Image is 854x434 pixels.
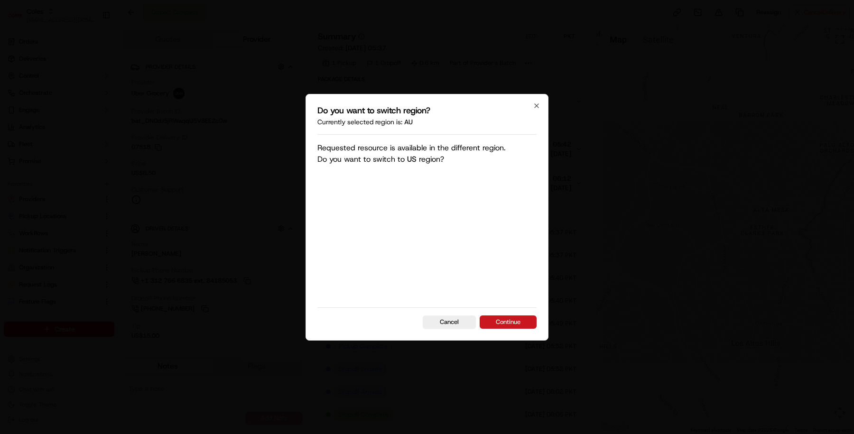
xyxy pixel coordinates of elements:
p: Requested resource is available in the different region. Do you want to switch to region? [317,142,506,300]
h2: Do you want to switch region? [317,106,537,115]
span: au [404,118,413,126]
p: Currently selected region is: [317,117,537,127]
span: US [407,154,417,164]
button: Cancel [423,315,476,329]
span: Pylon [94,33,115,40]
a: Powered byPylon [67,33,115,40]
button: Continue [480,315,537,329]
